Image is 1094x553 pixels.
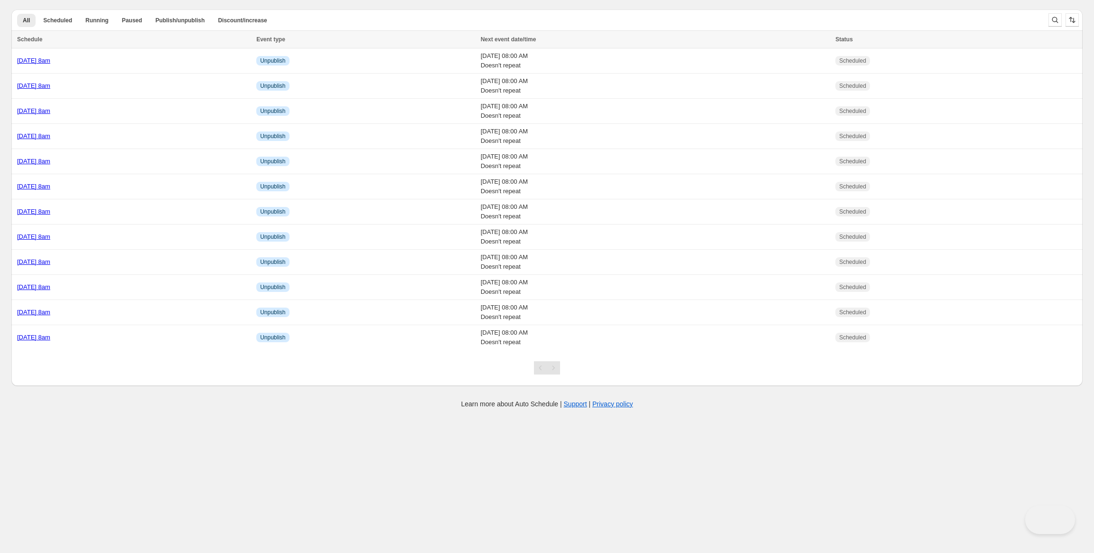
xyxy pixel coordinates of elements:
[155,17,205,24] span: Publish/unpublish
[478,149,832,174] td: [DATE] 08:00 AM Doesn't repeat
[481,36,536,43] span: Next event date/time
[260,82,285,90] span: Unpublish
[592,400,633,408] a: Privacy policy
[260,57,285,65] span: Unpublish
[17,158,50,165] a: [DATE] 8am
[17,107,50,114] a: [DATE] 8am
[534,361,560,375] nav: Pagination
[478,225,832,250] td: [DATE] 08:00 AM Doesn't repeat
[839,132,866,140] span: Scheduled
[260,132,285,140] span: Unpublish
[85,17,109,24] span: Running
[218,17,267,24] span: Discount/increase
[478,300,832,325] td: [DATE] 08:00 AM Doesn't repeat
[839,107,866,115] span: Scheduled
[839,309,866,316] span: Scheduled
[839,183,866,190] span: Scheduled
[17,334,50,341] a: [DATE] 8am
[839,258,866,266] span: Scheduled
[260,283,285,291] span: Unpublish
[478,199,832,225] td: [DATE] 08:00 AM Doesn't repeat
[260,208,285,216] span: Unpublish
[478,48,832,74] td: [DATE] 08:00 AM Doesn't repeat
[260,309,285,316] span: Unpublish
[260,183,285,190] span: Unpublish
[17,208,50,215] a: [DATE] 8am
[260,107,285,115] span: Unpublish
[839,208,866,216] span: Scheduled
[17,183,50,190] a: [DATE] 8am
[23,17,30,24] span: All
[17,309,50,316] a: [DATE] 8am
[478,250,832,275] td: [DATE] 08:00 AM Doesn't repeat
[461,399,633,409] p: Learn more about Auto Schedule | |
[17,233,50,240] a: [DATE] 8am
[478,124,832,149] td: [DATE] 08:00 AM Doesn't repeat
[478,325,832,350] td: [DATE] 08:00 AM Doesn't repeat
[17,258,50,265] a: [DATE] 8am
[17,82,50,89] a: [DATE] 8am
[839,283,866,291] span: Scheduled
[43,17,72,24] span: Scheduled
[1066,13,1079,27] button: Sort the results
[1025,506,1075,534] iframe: Toggle Customer Support
[256,36,285,43] span: Event type
[1048,13,1062,27] button: Search and filter results
[839,233,866,241] span: Scheduled
[260,334,285,341] span: Unpublish
[478,99,832,124] td: [DATE] 08:00 AM Doesn't repeat
[564,400,587,408] a: Support
[17,283,50,291] a: [DATE] 8am
[835,36,853,43] span: Status
[478,275,832,300] td: [DATE] 08:00 AM Doesn't repeat
[122,17,142,24] span: Paused
[478,174,832,199] td: [DATE] 08:00 AM Doesn't repeat
[17,132,50,140] a: [DATE] 8am
[839,158,866,165] span: Scheduled
[478,74,832,99] td: [DATE] 08:00 AM Doesn't repeat
[17,57,50,64] a: [DATE] 8am
[839,82,866,90] span: Scheduled
[260,233,285,241] span: Unpublish
[260,158,285,165] span: Unpublish
[839,334,866,341] span: Scheduled
[839,57,866,65] span: Scheduled
[260,258,285,266] span: Unpublish
[17,36,42,43] span: Schedule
